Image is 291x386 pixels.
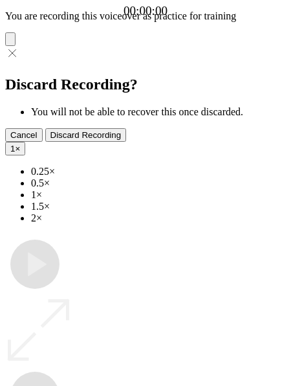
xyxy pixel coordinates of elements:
a: 00:00:00 [124,4,167,18]
li: 0.25× [31,166,286,177]
button: Cancel [5,128,43,142]
button: Discard Recording [45,128,127,142]
li: 0.5× [31,177,286,189]
li: 2× [31,212,286,224]
button: 1× [5,142,25,155]
p: You are recording this voiceover as practice for training [5,10,286,22]
span: 1 [10,144,15,153]
li: You will not be able to recover this once discarded. [31,106,286,118]
h2: Discard Recording? [5,76,286,93]
li: 1× [31,189,286,201]
li: 1.5× [31,201,286,212]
